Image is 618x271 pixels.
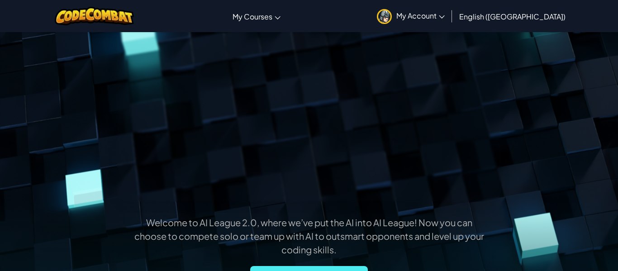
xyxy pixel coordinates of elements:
[372,2,449,30] a: My Account
[459,12,566,21] span: English ([GEOGRAPHIC_DATA])
[228,4,285,29] a: My Courses
[377,9,392,24] img: avatar
[55,7,134,25] img: CodeCombat logo
[233,12,272,21] span: My Courses
[396,11,445,20] span: My Account
[455,4,570,29] a: English ([GEOGRAPHIC_DATA])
